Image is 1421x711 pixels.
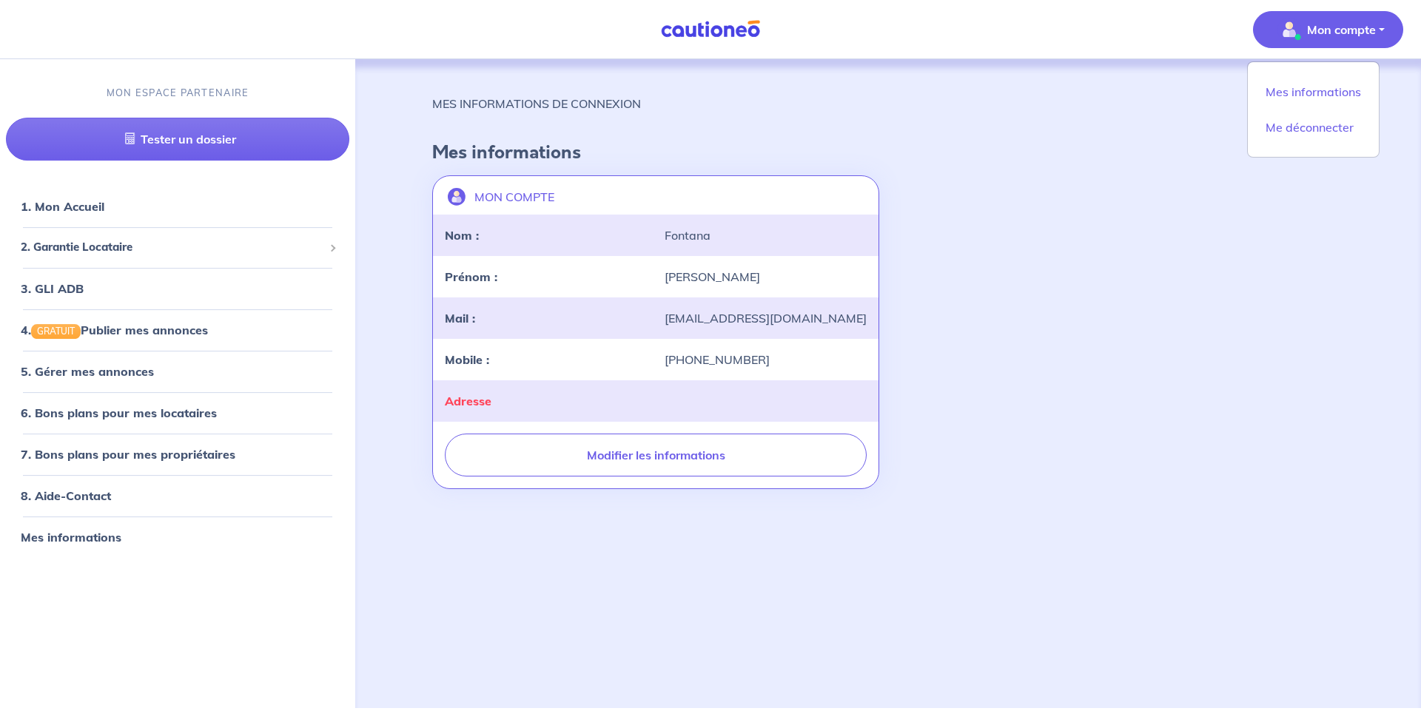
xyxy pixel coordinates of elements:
[1307,21,1376,38] p: Mon compte
[656,268,876,286] div: [PERSON_NAME]
[432,142,1344,164] h4: Mes informations
[107,86,249,100] p: MON ESPACE PARTENAIRE
[6,274,349,303] div: 3. GLI ADB
[21,530,121,545] a: Mes informations
[6,192,349,221] div: 1. Mon Accueil
[6,439,349,469] div: 7. Bons plans pour mes propriétaires
[21,447,235,462] a: 7. Bons plans pour mes propriétaires
[6,481,349,510] div: 8. Aide-Contact
[21,199,104,214] a: 1. Mon Accueil
[21,364,154,379] a: 5. Gérer mes annonces
[1254,115,1373,139] a: Me déconnecter
[445,269,497,284] strong: Prénom :
[6,398,349,428] div: 6. Bons plans pour mes locataires
[656,309,876,327] div: [EMAIL_ADDRESS][DOMAIN_NAME]
[21,281,84,296] a: 3. GLI ADB
[445,228,479,243] strong: Nom :
[21,323,208,337] a: 4.GRATUITPublier mes annonces
[21,239,323,256] span: 2. Garantie Locataire
[474,188,554,206] p: MON COMPTE
[445,311,475,326] strong: Mail :
[6,118,349,161] a: Tester un dossier
[6,522,349,552] div: Mes informations
[1254,80,1373,104] a: Mes informations
[6,315,349,345] div: 4.GRATUITPublier mes annonces
[21,488,111,503] a: 8. Aide-Contact
[6,233,349,262] div: 2. Garantie Locataire
[445,434,867,476] button: Modifier les informations
[1247,61,1380,158] div: illu_account_valid_menu.svgMon compte
[445,394,491,408] strong: Adresse
[1253,11,1403,48] button: illu_account_valid_menu.svgMon compte
[6,357,349,386] div: 5. Gérer mes annonces
[656,226,876,244] div: Fontana
[656,351,876,368] div: [PHONE_NUMBER]
[1277,18,1301,41] img: illu_account_valid_menu.svg
[448,188,466,206] img: illu_account.svg
[445,352,489,367] strong: Mobile :
[21,405,217,420] a: 6. Bons plans pour mes locataires
[432,95,641,112] p: MES INFORMATIONS DE CONNEXION
[655,20,766,38] img: Cautioneo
